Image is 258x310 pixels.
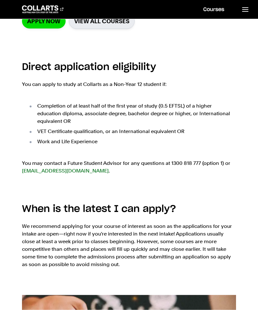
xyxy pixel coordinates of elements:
li: Completion of at least half of the first year of study (0.5 EFTSL) of a higher education diploma,... [28,102,236,125]
li: Work and Life Experience [28,138,236,145]
p: We recommend applying for your course of interest as soon as the applications for your intake are... [22,222,236,268]
li: VET Certificate qualification, or an International equivalent OR [28,128,236,135]
a: [EMAIL_ADDRESS][DOMAIN_NAME] [22,168,109,174]
div: Go to homepage [22,5,63,13]
a: Apply Now [22,14,66,29]
a: VIEW ALL COURSES [69,13,135,29]
p: You can apply to study at Collarts as a Non-Year 12 student if: [22,81,236,88]
p: You may contact a Future Student Advisor for any questions at 1300 818 777 (option 1) or . [22,159,236,175]
h3: Direct application eligibility [22,60,236,75]
h3: When is the latest I can apply? [22,201,236,217]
